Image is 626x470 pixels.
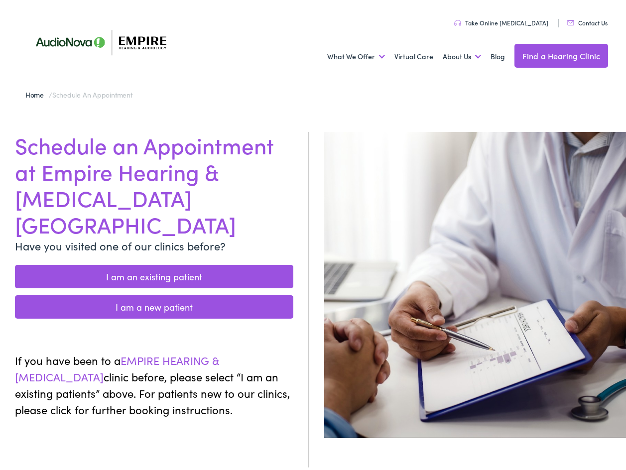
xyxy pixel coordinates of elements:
h1: Schedule an Appointment at Empire Hearing & [MEDICAL_DATA] [GEOGRAPHIC_DATA] [15,129,293,234]
a: Virtual Care [394,35,433,72]
a: I am an existing patient [15,262,293,285]
span: / [25,87,132,97]
a: Find a Hearing Clinic [514,41,608,65]
a: I am a new patient [15,292,293,316]
a: Blog [491,35,505,72]
img: utility icon [454,17,461,23]
span: Schedule an Appointment [52,87,132,97]
span: EMPIRE HEARING & [MEDICAL_DATA] [15,350,219,381]
a: What We Offer [327,35,385,72]
a: Take Online [MEDICAL_DATA] [454,15,548,24]
a: Contact Us [567,15,608,24]
p: Have you visited one of our clinics before? [15,235,293,251]
a: Home [25,87,49,97]
a: About Us [443,35,481,72]
img: utility icon [567,17,574,22]
p: If you have been to a clinic before, please select “I am an existing patients” above. For patient... [15,349,293,415]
